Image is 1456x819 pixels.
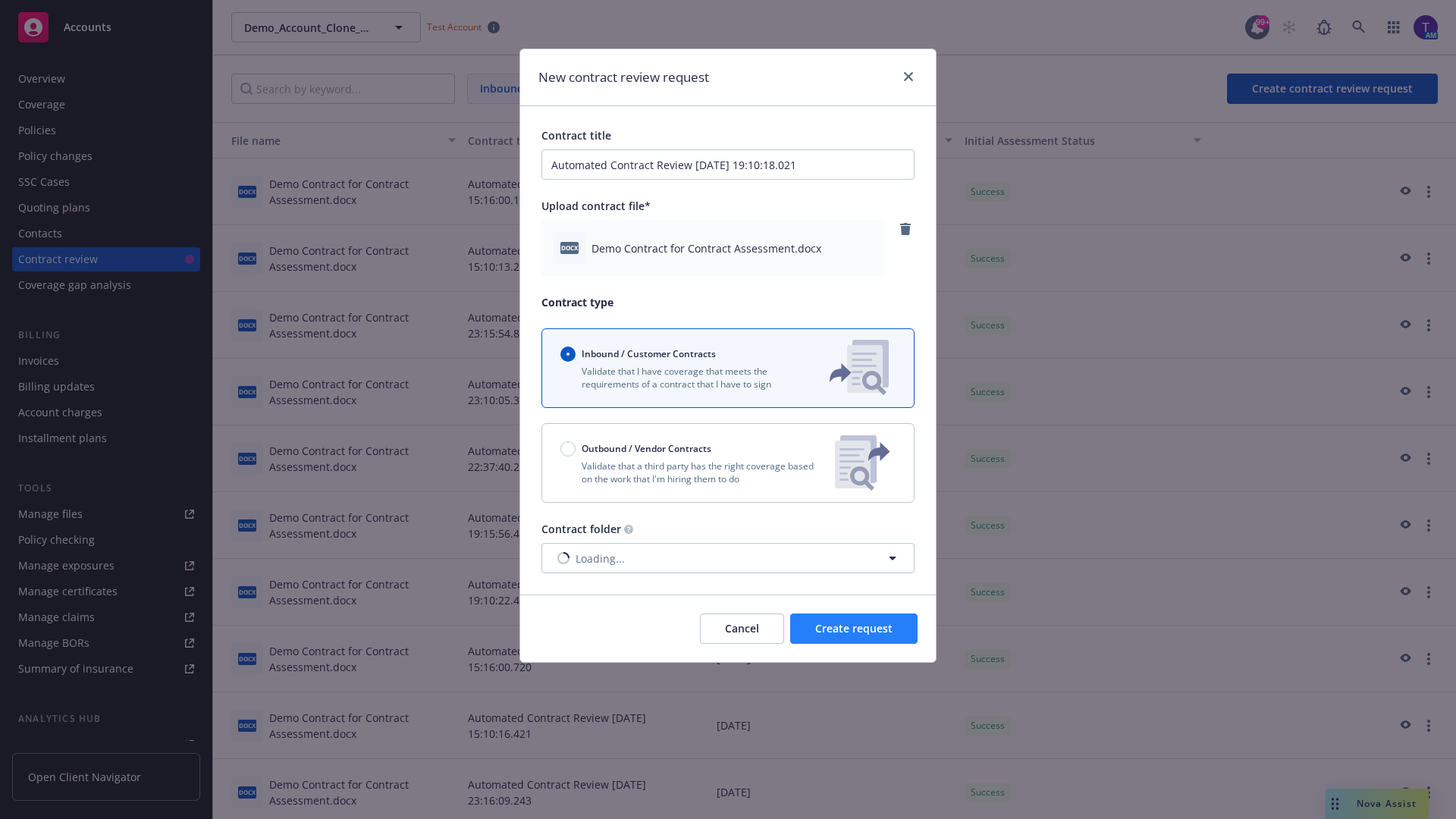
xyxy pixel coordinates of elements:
[560,347,576,362] input: Inbound / Customer Contracts
[541,522,621,536] span: Contract folder
[582,347,716,360] span: Inbound / Customer Contracts
[560,365,805,391] p: Validate that I have coverage that meets the requirements of a contract that I have to sign
[541,328,915,408] button: Inbound / Customer ContractsValidate that I have coverage that meets the requirements of a contra...
[541,199,651,213] span: Upload contract file*
[541,294,915,310] p: Contract type
[591,240,821,256] span: Demo Contract for Contract Assessment.docx
[576,551,625,566] span: Loading...
[725,621,759,635] span: Cancel
[560,460,823,485] p: Validate that a third party has the right coverage based on the work that I'm hiring them to do
[790,613,918,644] button: Create request
[541,149,915,180] input: Enter a title for this contract
[541,423,915,503] button: Outbound / Vendor ContractsValidate that a third party has the right coverage based on the work t...
[700,613,784,644] button: Cancel
[582,442,711,455] span: Outbound / Vendor Contracts
[560,242,579,253] span: docx
[541,128,611,143] span: Contract title
[815,621,893,635] span: Create request
[896,220,915,238] a: remove
[538,67,709,87] h1: New contract review request
[541,543,915,573] button: Loading...
[899,67,918,86] a: close
[560,441,576,457] input: Outbound / Vendor Contracts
